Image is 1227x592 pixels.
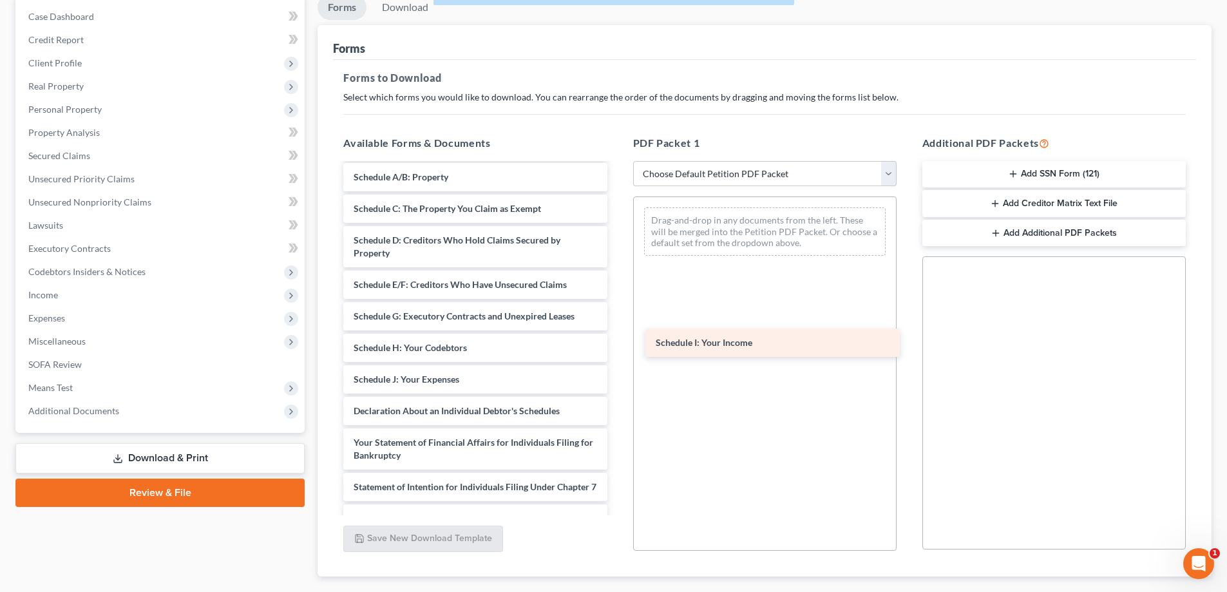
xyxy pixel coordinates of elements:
button: Gif picker [41,422,51,432]
span: Schedule I: Your Income [656,337,752,348]
span: Property Analysis [28,127,100,138]
h5: Available Forms & Documents [343,135,607,151]
span: Means Test [28,382,73,393]
span: Secured Claims [28,150,90,161]
span: Statement of Intention for Individuals Filing Under Chapter 7 [354,481,596,492]
div: ok than you [184,334,237,347]
div: wrong name [171,183,247,211]
span: Expenses [28,312,65,323]
span: Declaration About an Individual Debtor's Schedules [354,405,560,416]
a: Credit Report [18,28,305,52]
div: Hi [PERSON_NAME]! I'll reach out to [PERSON_NAME] and get this resolved for you. I'll let you kno... [10,251,211,316]
div: ok than you [173,327,247,355]
div: Re-Pulling Credit Reports Within NextChapter [40,29,247,77]
button: Home [225,5,249,30]
span: Case Dashboard [28,11,94,22]
div: Lindsey says… [10,365,247,459]
button: Save New Download Template [343,526,503,553]
a: Property Analysis [18,121,305,144]
h1: Operator [62,6,108,16]
a: More in the Help Center [40,111,247,142]
span: Miscellaneous [28,336,86,347]
span: Schedule D: Creditors Who Hold Claims Secured by Property [354,234,560,258]
a: Secured Claims [18,144,305,167]
a: Review & File [15,479,305,507]
button: Emoji picker [20,422,30,432]
span: More in the Help Center [89,121,211,132]
div: Lindsey says… [10,251,247,327]
span: Schedule E/F: Creditors Who Have Unsecured Claims [354,279,567,290]
span: Unsecured Nonpriority Claims [28,196,151,207]
span: Credit Report [28,34,84,45]
span: Real Property [28,81,84,91]
span: Schedule G: Executory Contracts and Unexpired Leases [354,310,575,321]
button: Add Additional PDF Packets [922,220,1186,247]
textarea: Message… [11,395,247,417]
p: The team can also help [62,16,160,29]
div: Freeze on Credit Report [40,77,247,111]
img: Profile image for Operator [37,7,57,28]
div: Correct name is [PERSON_NAME] [88,220,237,233]
button: Add SSN Form (121) [922,161,1186,188]
span: Additional Documents [28,405,119,416]
div: Forms [333,41,365,56]
span: Schedule H: Your Codebtors [354,342,467,353]
h5: PDF Packet 1 [633,135,897,151]
iframe: To enrich screen reader interactions, please activate Accessibility in Grammarly extension settings [1183,548,1214,579]
div: Pierre says… [10,153,247,183]
button: Send a message… [221,417,242,437]
span: Your Statement of Financial Affairs for Individuals Filing for Bankruptcy [354,437,593,461]
span: Personal Property [28,104,102,115]
div: Correct name is [PERSON_NAME] [77,212,247,240]
div: Pierre says… [10,327,247,365]
div: the account name if [PERSON_NAME] [69,161,237,174]
span: Chapter 7 Statement of Your Current Monthly Income and Means-Test Calculation [354,513,585,537]
div: wrong name [181,191,237,204]
span: Lawsuits [28,220,63,231]
div: Hi [PERSON_NAME]! I just heard back from Xactus. Your account has been reactivated. Can you try p... [10,365,211,431]
div: Hi [PERSON_NAME]! I just heard back from Xactus. Your account has been reactivated. Can you try p... [21,373,201,423]
span: Unsecured Priority Claims [28,173,135,184]
button: go back [8,5,33,30]
div: Pierre says… [10,183,247,213]
button: Add Creditor Matrix Text File [922,190,1186,217]
img: Profile image for Operator [10,116,31,137]
span: Codebtors Insiders & Notices [28,266,146,277]
a: Case Dashboard [18,5,305,28]
p: Select which forms you would like to download. You can rearrange the order of the documents by dr... [343,91,1186,104]
a: Unsecured Nonpriority Claims [18,191,305,214]
div: Drag-and-drop in any documents from the left. These will be merged into the Petition PDF Packet. ... [644,207,886,256]
a: Download & Print [15,443,305,473]
a: Unsecured Priority Claims [18,167,305,191]
a: Executory Contracts [18,237,305,260]
h5: Additional PDF Packets [922,135,1186,151]
span: Schedule A/B: Property [354,171,448,182]
h5: Forms to Download [343,70,1186,86]
div: Pierre says… [10,212,247,251]
strong: Freeze on Credit Report [53,88,174,99]
span: Executory Contracts [28,243,111,254]
a: Lawsuits [18,214,305,237]
div: the account name if [PERSON_NAME] [59,153,247,182]
span: SOFA Review [28,359,82,370]
span: 1 [1210,548,1220,559]
span: Client Profile [28,57,82,68]
span: Schedule C: The Property You Claim as Exempt [354,203,541,214]
button: Upload attachment [61,422,71,432]
span: Income [28,289,58,300]
strong: Re-Pulling Credit Reports Within NextChapter [53,41,182,64]
div: Hi [PERSON_NAME]! I'll reach out to [PERSON_NAME] and get this resolved for you. I'll let you kno... [21,258,201,309]
span: Schedule J: Your Expenses [354,374,459,385]
a: SOFA Review [18,353,305,376]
